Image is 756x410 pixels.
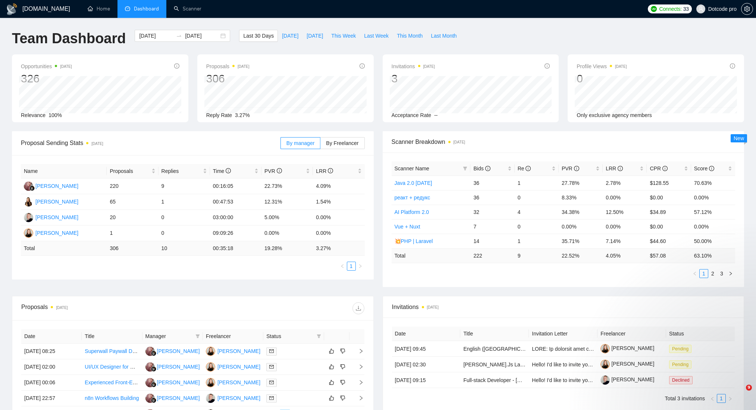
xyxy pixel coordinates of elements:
[24,230,78,236] a: MK[PERSON_NAME]
[734,135,744,141] span: New
[261,210,313,225] td: 5.00%
[24,198,78,204] a: YD[PERSON_NAME]
[110,167,150,175] span: Proposals
[82,375,142,391] td: Experienced Front-End Developer Needed for React & Next.js Project
[261,179,313,194] td: 22.73%
[176,33,182,39] span: to
[151,366,156,372] img: gigradar-bm.png
[157,347,200,355] div: [PERSON_NAME]
[21,391,82,406] td: [DATE] 22:57
[515,205,559,219] td: 4
[647,248,691,263] td: $ 57.08
[708,394,717,403] button: left
[708,394,717,403] li: Previous Page
[577,62,627,71] span: Profile Views
[731,385,749,403] iframe: Intercom live chat
[217,347,260,355] div: [PERSON_NAME]
[427,305,439,309] time: [DATE]
[329,395,334,401] span: like
[470,219,514,234] td: 7
[395,195,430,201] a: реакт + редукс
[24,228,33,238] img: MK
[107,179,158,194] td: 220
[392,341,461,357] td: [DATE] 09:45
[718,269,726,278] a: 3
[35,198,78,206] div: [PERSON_NAME]
[352,380,364,385] span: right
[460,327,529,341] th: Title
[338,362,347,371] button: dislike
[392,248,471,263] td: Total
[666,327,735,341] th: Status
[238,64,249,69] time: [DATE]
[206,363,260,369] a: MK[PERSON_NAME]
[741,6,753,12] span: setting
[157,394,200,402] div: [PERSON_NAME]
[145,378,155,387] img: DS
[159,194,210,210] td: 1
[463,346,668,352] a: English ([GEOGRAPHIC_DATA]) Voice Actors Needed for Fictional Character Recording
[210,179,261,194] td: 00:16:05
[317,334,321,338] span: filter
[159,164,210,179] th: Replies
[21,138,280,148] span: Proposal Sending Stats
[261,225,313,241] td: 0.00%
[360,30,393,42] button: Last Week
[392,62,435,71] span: Invitations
[338,262,347,271] li: Previous Page
[741,3,753,15] button: setting
[269,380,274,385] span: mail
[728,271,733,276] span: right
[125,6,130,11] span: dashboard
[597,327,666,341] th: Freelancer
[691,205,735,219] td: 57.12%
[235,112,250,118] span: 3.27%
[185,32,219,40] input: End date
[603,219,647,234] td: 0.00%
[470,205,514,219] td: 32
[91,142,103,146] time: [DATE]
[329,364,334,370] span: like
[392,137,735,146] span: Scanner Breakdown
[356,262,365,271] li: Next Page
[463,362,546,368] a: [PERSON_NAME].Js Landing Page
[691,234,735,248] td: 50.00%
[313,210,364,225] td: 0.00%
[665,394,705,403] li: Total 3 invitations
[145,332,192,340] span: Manager
[463,166,467,171] span: filter
[142,329,203,344] th: Manager
[134,6,159,12] span: Dashboard
[329,348,334,354] span: like
[746,385,752,391] span: 9
[174,63,179,69] span: info-circle
[60,64,72,69] time: [DATE]
[151,382,156,387] img: gigradar-bm.png
[210,210,261,225] td: 03:00:00
[282,32,298,40] span: [DATE]
[392,302,735,312] span: Invitations
[460,341,529,357] td: English (UK) Voice Actors Needed for Fictional Character Recording
[423,64,435,69] time: [DATE]
[329,379,334,385] span: like
[327,347,336,356] button: like
[353,305,364,311] span: download
[600,344,610,353] img: c1l92M9hhGjUrjAS9ChRfNIvKiaZKqJFK6PtcWDR9-vatjBshL4OFpeudAR517P622
[392,372,461,388] td: [DATE] 09:15
[710,397,715,401] span: left
[709,269,717,278] a: 2
[107,225,158,241] td: 1
[82,344,142,359] td: Superwall Paywall Designer for iOS App
[559,205,603,219] td: 34.38%
[206,379,260,385] a: MK[PERSON_NAME]
[217,378,260,387] div: [PERSON_NAME]
[24,197,33,206] img: YD
[82,391,142,406] td: n8n Workflows Building
[717,269,726,278] li: 3
[151,398,156,403] img: gigradar-bm.png
[174,6,201,12] a: searchScanner
[307,32,323,40] span: [DATE]
[709,166,714,171] span: info-circle
[726,394,735,403] li: Next Page
[159,225,210,241] td: 0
